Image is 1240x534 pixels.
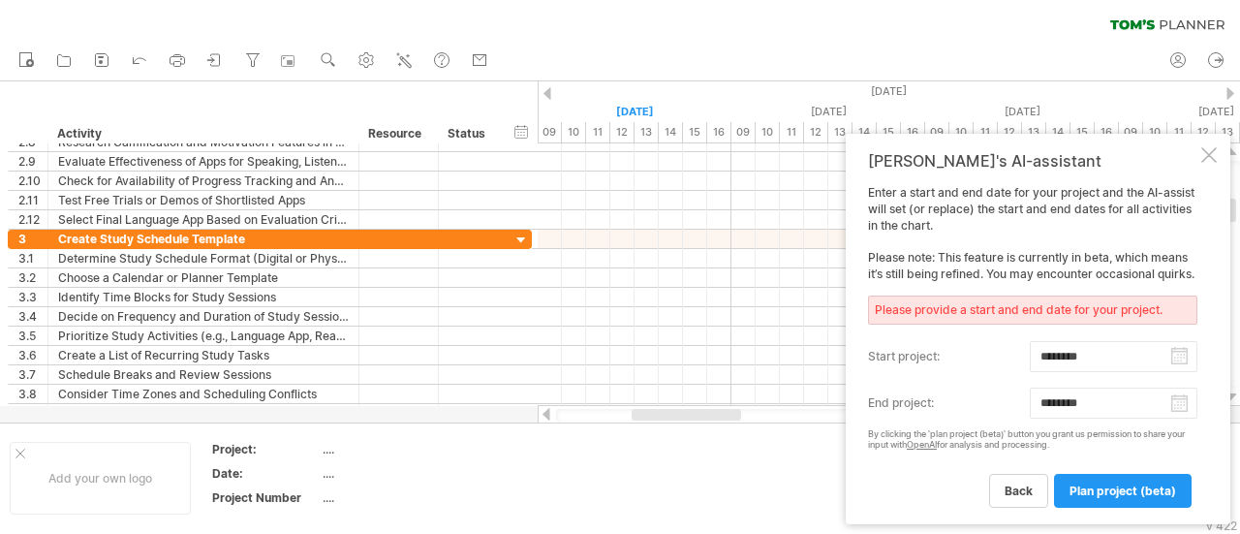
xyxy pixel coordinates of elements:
[368,124,427,143] div: Resource
[538,102,731,122] div: Thursday, 2 October 2025
[18,307,47,326] div: 3.4
[562,122,586,142] div: 10
[925,102,1119,122] div: Saturday, 4 October 2025
[57,124,348,143] div: Activity
[58,152,349,171] div: Evaluate Effectiveness of Apps for Speaking, Listening, and Reading Skills
[18,210,47,229] div: 2.12
[58,210,349,229] div: Select Final Language App Based on Evaluation Criteria
[1216,122,1240,142] div: 13
[683,122,707,142] div: 15
[212,441,319,457] div: Project:
[707,122,731,142] div: 16
[998,122,1022,142] div: 12
[10,442,191,515] div: Add your own logo
[1206,518,1237,533] div: v 422
[18,365,47,384] div: 3.7
[1046,122,1070,142] div: 14
[868,151,1197,171] div: [PERSON_NAME]'s AI-assistant
[18,327,47,345] div: 3.5
[18,346,47,364] div: 3.6
[1069,484,1176,498] span: plan project (beta)
[58,307,349,326] div: Decide on Frequency and Duration of Study Sessions
[58,385,349,403] div: Consider Time Zones and Scheduling Conflicts
[323,465,485,482] div: ....
[18,172,47,190] div: 2.10
[852,122,877,142] div: 14
[1054,474,1192,508] a: plan project (beta)
[610,122,635,142] div: 12
[1167,122,1192,142] div: 11
[1070,122,1095,142] div: 15
[18,230,47,248] div: 3
[868,341,1030,372] label: start project:
[868,185,1197,507] div: Enter a start and end date for your project and the AI-assist will set (or replace) the start and...
[58,327,349,345] div: Prioritize Study Activities (e.g., Language App, Reading, Listening)
[868,429,1197,451] div: By clicking the 'plan project (beta)' button you grant us permission to share your input with for...
[18,152,47,171] div: 2.9
[58,404,349,423] div: Add Space for Notes and Progress Tracking
[731,102,925,122] div: Friday, 3 October 2025
[1192,122,1216,142] div: 12
[58,172,349,190] div: Check for Availability of Progress Tracking and Analytics
[1005,484,1033,498] span: back
[448,124,490,143] div: Status
[974,122,998,142] div: 11
[18,249,47,267] div: 3.1
[989,474,1048,508] a: back
[586,122,610,142] div: 11
[731,122,756,142] div: 09
[58,191,349,209] div: Test Free Trials or Demos of Shortlisted Apps
[868,296,1197,325] div: Please provide a start and end date for your project.
[323,441,485,457] div: ....
[907,439,937,450] a: OpenAI
[828,122,852,142] div: 13
[804,122,828,142] div: 12
[18,268,47,287] div: 3.2
[901,122,925,142] div: 16
[18,191,47,209] div: 2.11
[877,122,901,142] div: 15
[780,122,804,142] div: 11
[58,268,349,287] div: Choose a Calendar or Planner Template
[659,122,683,142] div: 14
[212,465,319,482] div: Date:
[925,122,949,142] div: 09
[18,404,47,423] div: 3.9
[868,388,1030,419] label: end project:
[635,122,659,142] div: 13
[58,249,349,267] div: Determine Study Schedule Format (Digital or Physical)
[58,288,349,306] div: Identify Time Blocks for Study Sessions
[58,365,349,384] div: Schedule Breaks and Review Sessions
[1095,122,1119,142] div: 16
[18,385,47,403] div: 3.8
[1143,122,1167,142] div: 10
[1119,122,1143,142] div: 09
[58,230,349,248] div: Create Study Schedule Template
[756,122,780,142] div: 10
[1022,122,1046,142] div: 13
[949,122,974,142] div: 10
[212,489,319,506] div: Project Number
[323,489,485,506] div: ....
[538,122,562,142] div: 09
[18,288,47,306] div: 3.3
[58,346,349,364] div: Create a List of Recurring Study Tasks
